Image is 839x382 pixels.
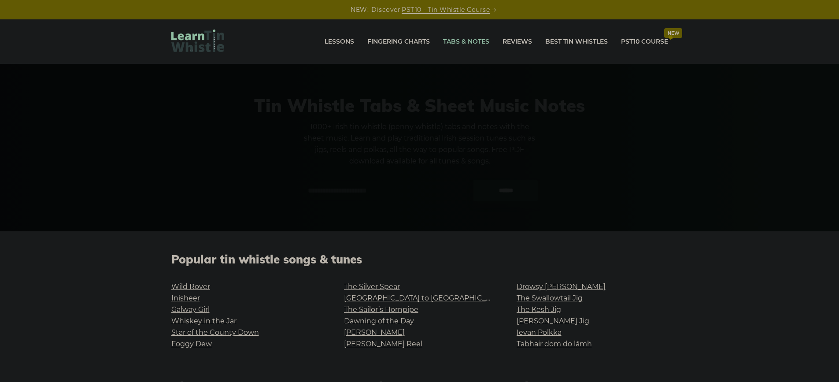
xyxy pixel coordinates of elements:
[517,317,589,325] a: [PERSON_NAME] Jig
[344,328,405,337] a: [PERSON_NAME]
[344,340,422,348] a: [PERSON_NAME] Reel
[621,31,668,53] a: PST10 CourseNew
[344,317,414,325] a: Dawning of the Day
[301,121,539,167] p: 1000+ Irish tin whistle (penny whistle) tabs and notes with the sheet music. Learn and play tradi...
[171,317,237,325] a: Whiskey in the Jar
[171,30,224,52] img: LearnTinWhistle.com
[171,340,212,348] a: Foggy Dew
[344,282,400,291] a: The Silver Spear
[517,340,592,348] a: Tabhair dom do lámh
[171,294,200,302] a: Inisheer
[344,305,418,314] a: The Sailor’s Hornpipe
[517,328,562,337] a: Ievan Polkka
[443,31,489,53] a: Tabs & Notes
[325,31,354,53] a: Lessons
[503,31,532,53] a: Reviews
[517,294,583,302] a: The Swallowtail Jig
[171,328,259,337] a: Star of the County Down
[664,28,682,38] span: New
[171,305,210,314] a: Galway Girl
[171,252,668,266] h2: Popular tin whistle songs & tunes
[344,294,506,302] a: [GEOGRAPHIC_DATA] to [GEOGRAPHIC_DATA]
[367,31,430,53] a: Fingering Charts
[517,282,606,291] a: Drowsy [PERSON_NAME]
[171,95,668,116] h1: Tin Whistle Tabs & Sheet Music Notes
[545,31,608,53] a: Best Tin Whistles
[171,282,210,291] a: Wild Rover
[517,305,561,314] a: The Kesh Jig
